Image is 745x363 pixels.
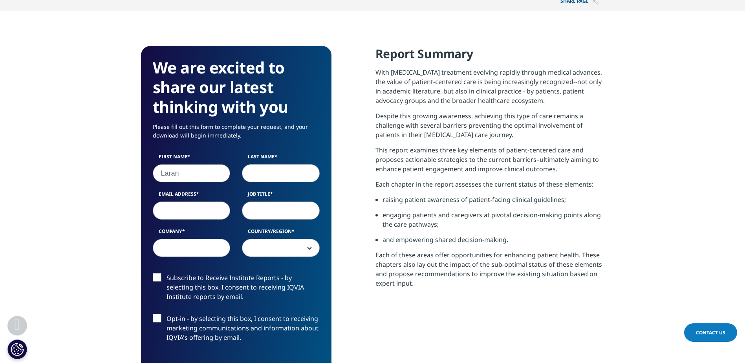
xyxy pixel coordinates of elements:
label: Job Title [242,191,320,202]
p: This report examines three key elements of patient-centered care and proposes actionable strategi... [375,145,604,180]
p: Despite this growing awareness, achieving this type of care remains a challenge with several barr... [375,111,604,145]
label: Opt-in - by selecting this box, I consent to receiving marketing communications and information a... [153,314,320,346]
label: First Name [153,153,231,164]
span: Contact Us [696,329,725,336]
label: Email Address [153,191,231,202]
li: engaging patients and caregivers at pivotal decision-making points along the care pathways; [383,210,604,235]
p: Each of these areas offer opportunities for enhancing patient health. These chapters also lay out... [375,250,604,294]
label: Subscribe to Receive Institute Reports - by selecting this box, I consent to receiving IQVIA Inst... [153,273,320,306]
h3: We are excited to share our latest thinking with you [153,58,320,117]
label: Company [153,228,231,239]
li: raising patient awareness of patient-facing clinical guidelines; [383,195,604,210]
a: Contact Us [684,323,737,342]
li: and empowering shared decision-making. [383,235,604,250]
label: Last Name [242,153,320,164]
h4: Report Summary [375,46,604,68]
p: With [MEDICAL_DATA] treatment evolving rapidly through medical advances, the value of patient-cen... [375,68,604,111]
button: Cookies Settings [7,339,27,359]
p: Each chapter in the report assesses the current status of these elements: [375,180,604,195]
label: Country/Region [242,228,320,239]
p: Please fill out this form to complete your request, and your download will begin immediately. [153,123,320,146]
